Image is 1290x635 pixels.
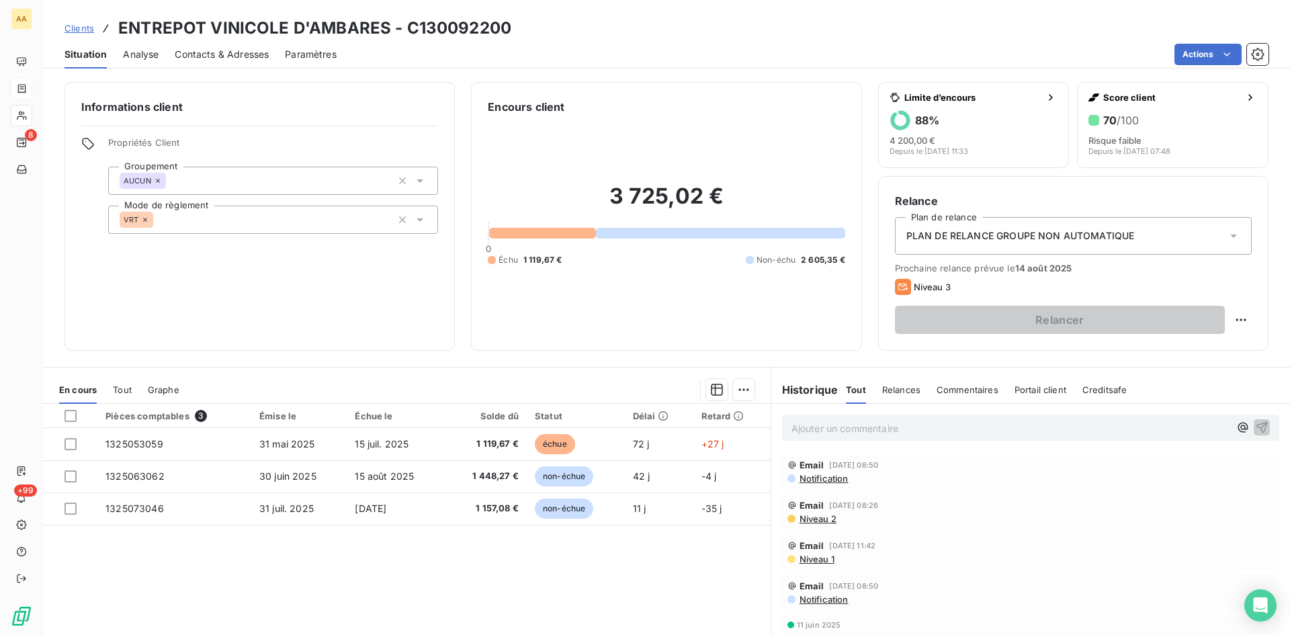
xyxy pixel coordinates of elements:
[113,384,132,395] span: Tout
[701,411,763,421] div: Retard
[11,8,32,30] div: AA
[488,183,845,223] h2: 3 725,02 €
[633,503,646,514] span: 11 j
[829,582,878,590] span: [DATE] 08:50
[798,513,836,524] span: Niveau 2
[355,503,386,514] span: [DATE]
[105,503,164,514] span: 1325073046
[64,48,107,61] span: Situation
[771,382,838,398] h6: Historique
[937,384,998,395] span: Commentaires
[59,384,97,395] span: En cours
[701,438,724,450] span: +27 j
[25,129,37,141] span: 8
[259,470,316,482] span: 30 juin 2025
[829,501,878,509] span: [DATE] 08:26
[797,621,841,629] span: 11 juin 2025
[355,411,437,421] div: Échue le
[259,503,314,514] span: 31 juil. 2025
[1117,114,1139,127] span: /100
[64,23,94,34] span: Clients
[124,216,138,224] span: VRT
[454,502,519,515] span: 1 157,08 €
[535,466,593,486] span: non-échue
[890,135,935,146] span: 4 200,00 €
[488,99,564,115] h6: Encours client
[81,99,438,115] h6: Informations client
[285,48,337,61] span: Paramètres
[195,410,207,422] span: 3
[882,384,920,395] span: Relances
[175,48,269,61] span: Contacts & Adresses
[535,434,575,454] span: échue
[633,470,650,482] span: 42 j
[11,132,32,153] a: 8
[800,460,824,470] span: Email
[454,470,519,483] span: 1 448,27 €
[105,470,165,482] span: 1325063062
[701,470,717,482] span: -4 j
[486,243,491,254] span: 0
[801,254,845,266] span: 2 605,35 €
[118,16,511,40] h3: ENTREPOT VINICOLE D'AMBARES - C130092200
[914,282,951,292] span: Niveau 3
[1015,384,1066,395] span: Portail client
[800,540,824,551] span: Email
[454,437,519,451] span: 1 119,67 €
[846,384,866,395] span: Tout
[499,254,518,266] span: Échu
[904,92,1041,103] span: Limite d’encours
[895,193,1252,209] h6: Relance
[11,605,32,627] img: Logo LeanPay
[259,438,315,450] span: 31 mai 2025
[535,411,617,421] div: Statut
[1174,44,1242,65] button: Actions
[1015,263,1072,273] span: 14 août 2025
[633,411,685,421] div: Délai
[1088,135,1142,146] span: Risque faible
[829,542,875,550] span: [DATE] 11:42
[906,229,1135,243] span: PLAN DE RELANCE GROUPE NON AUTOMATIQUE
[895,306,1225,334] button: Relancer
[454,411,519,421] div: Solde dû
[798,554,834,564] span: Niveau 1
[800,581,824,591] span: Email
[14,484,37,497] span: +99
[148,384,179,395] span: Graphe
[64,22,94,35] a: Clients
[153,214,164,226] input: Ajouter une valeur
[105,438,163,450] span: 1325053059
[701,503,722,514] span: -35 j
[259,411,339,421] div: Émise le
[798,473,849,484] span: Notification
[166,175,177,187] input: Ajouter une valeur
[633,438,650,450] span: 72 j
[105,410,243,422] div: Pièces comptables
[355,470,414,482] span: 15 août 2025
[108,137,438,156] span: Propriétés Client
[895,263,1252,273] span: Prochaine relance prévue le
[535,499,593,519] span: non-échue
[798,594,849,605] span: Notification
[829,461,878,469] span: [DATE] 08:50
[800,500,824,511] span: Email
[757,254,795,266] span: Non-échu
[355,438,408,450] span: 15 juil. 2025
[1103,92,1240,103] span: Score client
[1077,82,1268,168] button: Score client70/100Risque faibleDepuis le [DATE] 07:48
[124,177,151,185] span: AUCUN
[915,114,939,127] h6: 88 %
[1082,384,1127,395] span: Creditsafe
[523,254,562,266] span: 1 119,67 €
[123,48,159,61] span: Analyse
[1103,114,1139,127] h6: 70
[1088,147,1170,155] span: Depuis le [DATE] 07:48
[1244,589,1277,622] div: Open Intercom Messenger
[878,82,1070,168] button: Limite d’encours88%4 200,00 €Depuis le [DATE] 11:33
